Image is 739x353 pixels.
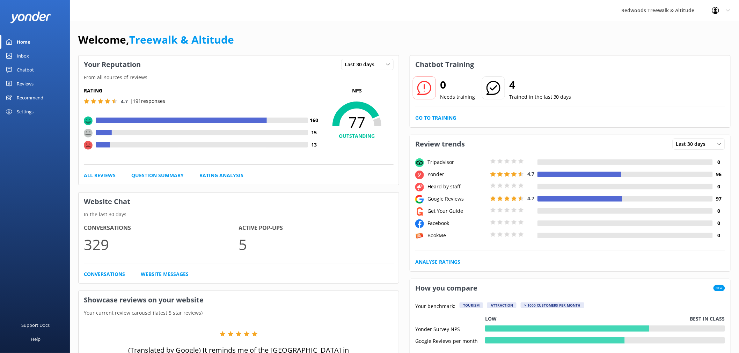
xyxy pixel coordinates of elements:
h3: Your Reputation [79,55,146,74]
div: Tripadvisor [426,158,489,166]
div: BookMe [426,232,489,239]
div: Inbox [17,49,29,63]
h4: 0 [713,183,725,190]
p: Your current review carousel (latest 5 star reviews) [79,309,399,317]
p: Best in class [690,315,725,323]
p: Your benchmark: [415,302,455,311]
h3: Showcase reviews on your website [79,291,399,309]
p: From all sources of reviews [79,74,399,81]
p: 329 [84,233,239,256]
div: Get Your Guide [426,207,489,215]
h4: 160 [308,117,320,124]
p: Needs training [440,93,475,101]
div: Chatbot [17,63,34,77]
div: Heard by staff [426,183,489,190]
h1: Welcome, [78,31,234,48]
span: 4.7 [121,98,128,105]
a: All Reviews [84,172,116,179]
div: Recommend [17,91,43,105]
div: Help [31,332,41,346]
span: Last 30 days [676,140,710,148]
h3: Review trends [410,135,470,153]
h3: How you compare [410,279,483,297]
h2: 0 [440,76,475,93]
h4: 97 [713,195,725,203]
h4: 15 [308,129,320,136]
h4: Conversations [84,224,239,233]
div: Yonder [426,171,489,178]
div: Google Reviews [426,195,489,203]
a: Website Messages [141,270,189,278]
div: Yonder Survey NPS [415,325,485,332]
a: Conversations [84,270,125,278]
div: > 1000 customers per month [521,302,584,308]
p: Low [485,315,497,323]
h4: 13 [308,141,320,149]
h4: 0 [713,158,725,166]
div: Reviews [17,77,34,91]
h4: 96 [713,171,725,178]
p: 5 [239,233,394,256]
span: 4.7 [527,195,534,202]
h3: Website Chat [79,193,399,211]
h3: Chatbot Training [410,55,479,74]
img: yonder-white-logo.png [10,12,51,23]
h4: OUTSTANDING [320,132,394,140]
a: Rating Analysis [199,172,243,179]
h4: 0 [713,232,725,239]
div: Attraction [487,302,517,308]
h2: 4 [509,76,571,93]
h5: Rating [84,87,320,95]
h4: 0 [713,219,725,227]
h4: 0 [713,207,725,215]
a: Treewalk & Altitude [129,32,234,47]
span: 77 [320,113,394,131]
span: 4.7 [527,171,534,177]
a: Go to Training [415,114,456,122]
h4: Active Pop-ups [239,224,394,233]
div: Facebook [426,219,489,227]
p: In the last 30 days [79,211,399,218]
p: NPS [320,87,394,95]
a: Analyse Ratings [415,258,460,266]
div: Tourism [460,302,483,308]
div: Home [17,35,30,49]
div: Google Reviews per month [415,337,485,344]
a: Question Summary [131,172,184,179]
span: New [714,285,725,291]
p: | 191 responses [130,97,165,105]
span: Last 30 days [345,61,379,68]
p: Trained in the last 30 days [509,93,571,101]
div: Support Docs [22,318,50,332]
div: Settings [17,105,34,119]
